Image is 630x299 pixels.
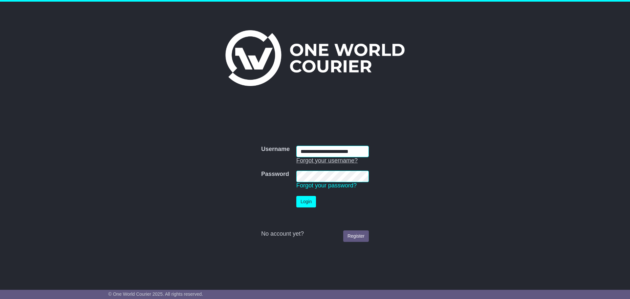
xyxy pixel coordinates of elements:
[261,230,369,238] div: No account yet?
[296,182,357,189] a: Forgot your password?
[343,230,369,242] a: Register
[108,291,203,297] span: © One World Courier 2025. All rights reserved.
[296,196,316,207] button: Login
[296,157,358,164] a: Forgot your username?
[261,171,289,178] label: Password
[261,146,290,153] label: Username
[225,30,405,86] img: One World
